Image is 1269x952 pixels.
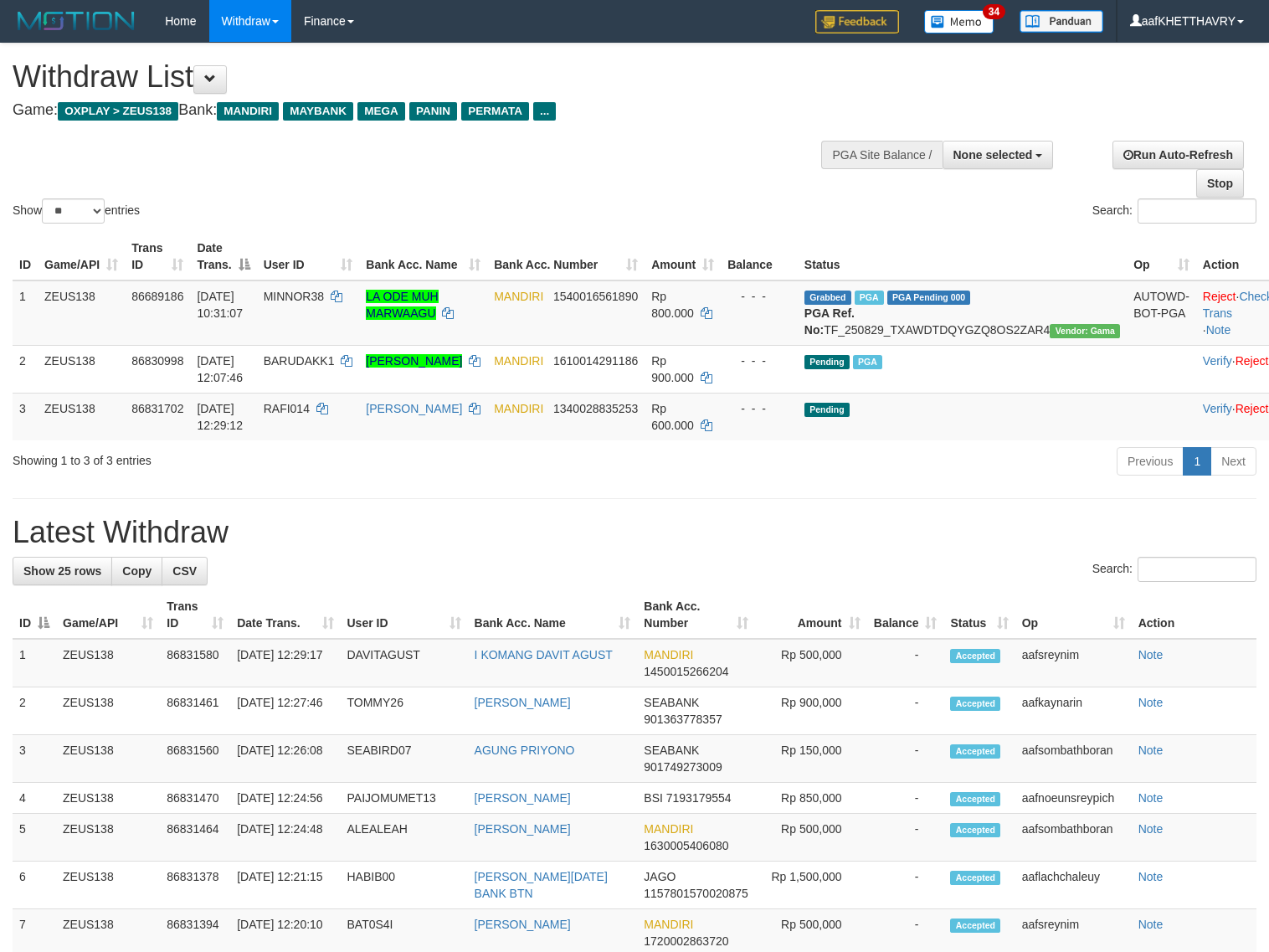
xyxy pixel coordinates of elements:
[1127,233,1196,280] th: Op: activate to sort column ascending
[13,783,56,814] td: 4
[341,735,468,783] td: SEABIRD07
[257,233,360,280] th: User ID: activate to sort column ascending
[461,102,529,121] span: PERMATA
[950,697,1000,711] span: Accepted
[230,783,340,814] td: [DATE] 12:24:56
[950,919,1000,933] span: Accepted
[160,783,230,814] td: 86831470
[1050,324,1120,338] span: Vendor URL: https://trx31.1velocity.biz
[755,591,866,639] th: Amount: activate to sort column ascending
[721,233,798,280] th: Balance
[1132,591,1256,639] th: Action
[867,814,944,862] td: -
[131,402,183,415] span: 86831702
[357,102,405,121] span: MEGA
[56,814,160,862] td: ZEUS138
[853,355,882,369] span: Marked by aafsreyleap
[1138,198,1256,224] input: Search:
[644,648,693,661] span: MANDIRI
[1092,557,1256,582] label: Search:
[651,290,694,320] span: Rp 800.000
[42,198,105,224] select: Showentries
[755,687,866,735] td: Rp 900,000
[1236,402,1269,415] a: Reject
[13,687,56,735] td: 2
[341,639,468,687] td: DAVITAGUST
[1138,870,1164,883] a: Note
[755,735,866,783] td: Rp 150,000
[924,10,994,33] img: Button%20Memo.svg
[1203,402,1232,415] a: Verify
[475,696,571,709] a: [PERSON_NAME]
[197,290,243,320] span: [DATE] 10:31:07
[13,233,38,280] th: ID
[1092,198,1256,224] label: Search:
[644,887,748,900] span: Copy 1157801570020875 to clipboard
[755,783,866,814] td: Rp 850,000
[553,402,638,415] span: Copy 1340028835253 to clipboard
[1183,447,1211,476] a: 1
[341,814,468,862] td: ALEALEAH
[56,735,160,783] td: ZEUS138
[804,355,850,369] span: Pending
[1015,783,1132,814] td: aafnoeunsreypich
[230,687,340,735] td: [DATE] 12:27:46
[56,862,160,909] td: ZEUS138
[1196,169,1244,198] a: Stop
[160,639,230,687] td: 86831580
[1015,814,1132,862] td: aafsombathboran
[943,141,1054,169] button: None selected
[13,516,1256,549] h1: Latest Withdraw
[1015,862,1132,909] td: aaflachchaleuy
[867,639,944,687] td: -
[943,591,1015,639] th: Status: activate to sort column ascending
[160,591,230,639] th: Trans ID: activate to sort column ascending
[1138,696,1164,709] a: Note
[644,839,728,852] span: Copy 1630005406080 to clipboard
[1112,141,1244,169] a: Run Auto-Refresh
[475,918,571,931] a: [PERSON_NAME]
[950,744,1000,759] span: Accepted
[867,591,944,639] th: Balance: activate to sort column ascending
[122,564,152,578] span: Copy
[644,870,676,883] span: JAGO
[644,791,663,805] span: BSI
[533,102,556,121] span: ...
[264,402,310,415] span: RAFI014
[755,814,866,862] td: Rp 500,000
[38,233,125,280] th: Game/API: activate to sort column ascending
[162,557,208,585] a: CSV
[13,735,56,783] td: 3
[644,760,722,774] span: Copy 901749273009 to clipboard
[13,445,516,469] div: Showing 1 to 3 of 3 entries
[798,233,1127,280] th: Status
[341,687,468,735] td: TOMMY26
[230,639,340,687] td: [DATE] 12:29:17
[867,687,944,735] td: -
[1127,280,1196,346] td: AUTOWD-BOT-PGA
[950,792,1000,806] span: Accepted
[409,102,457,121] span: PANIN
[341,591,468,639] th: User ID: activate to sort column ascending
[131,354,183,368] span: 86830998
[160,735,230,783] td: 86831560
[264,354,335,368] span: BARUDAKK1
[13,814,56,862] td: 5
[366,402,462,415] a: [PERSON_NAME]
[727,352,791,369] div: - - -
[366,354,462,368] a: [PERSON_NAME]
[13,345,38,393] td: 2
[230,862,340,909] td: [DATE] 12:21:15
[867,735,944,783] td: -
[13,8,140,33] img: MOTION_logo.png
[23,564,101,578] span: Show 25 rows
[160,814,230,862] td: 86831464
[475,870,608,900] a: [PERSON_NAME][DATE] BANK BTN
[1138,918,1164,931] a: Note
[804,403,850,417] span: Pending
[950,871,1000,885] span: Accepted
[230,735,340,783] td: [DATE] 12:26:08
[1138,557,1256,582] input: Search:
[494,402,543,415] span: MANDIRI
[950,649,1000,663] span: Accepted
